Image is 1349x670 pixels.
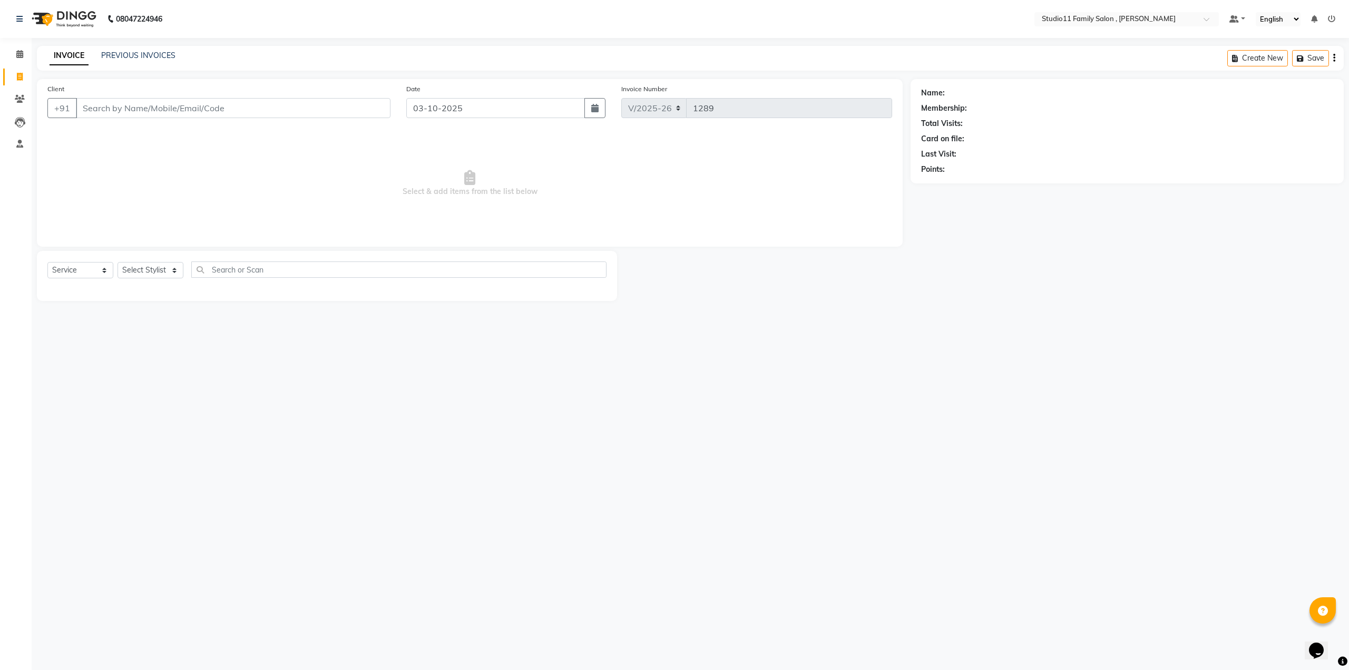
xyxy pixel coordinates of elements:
label: Client [47,84,64,94]
button: +91 [47,98,77,118]
b: 08047224946 [116,4,162,34]
a: INVOICE [50,46,89,65]
div: Membership: [921,103,967,114]
label: Date [406,84,421,94]
button: Save [1292,50,1329,66]
label: Invoice Number [621,84,667,94]
div: Card on file: [921,133,964,144]
div: Total Visits: [921,118,963,129]
div: Last Visit: [921,149,956,160]
a: PREVIOUS INVOICES [101,51,175,60]
iframe: chat widget [1305,628,1338,659]
div: Name: [921,88,945,99]
button: Create New [1227,50,1288,66]
img: logo [27,4,99,34]
input: Search by Name/Mobile/Email/Code [76,98,390,118]
input: Search or Scan [191,261,607,278]
span: Select & add items from the list below [47,131,892,236]
div: Points: [921,164,945,175]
